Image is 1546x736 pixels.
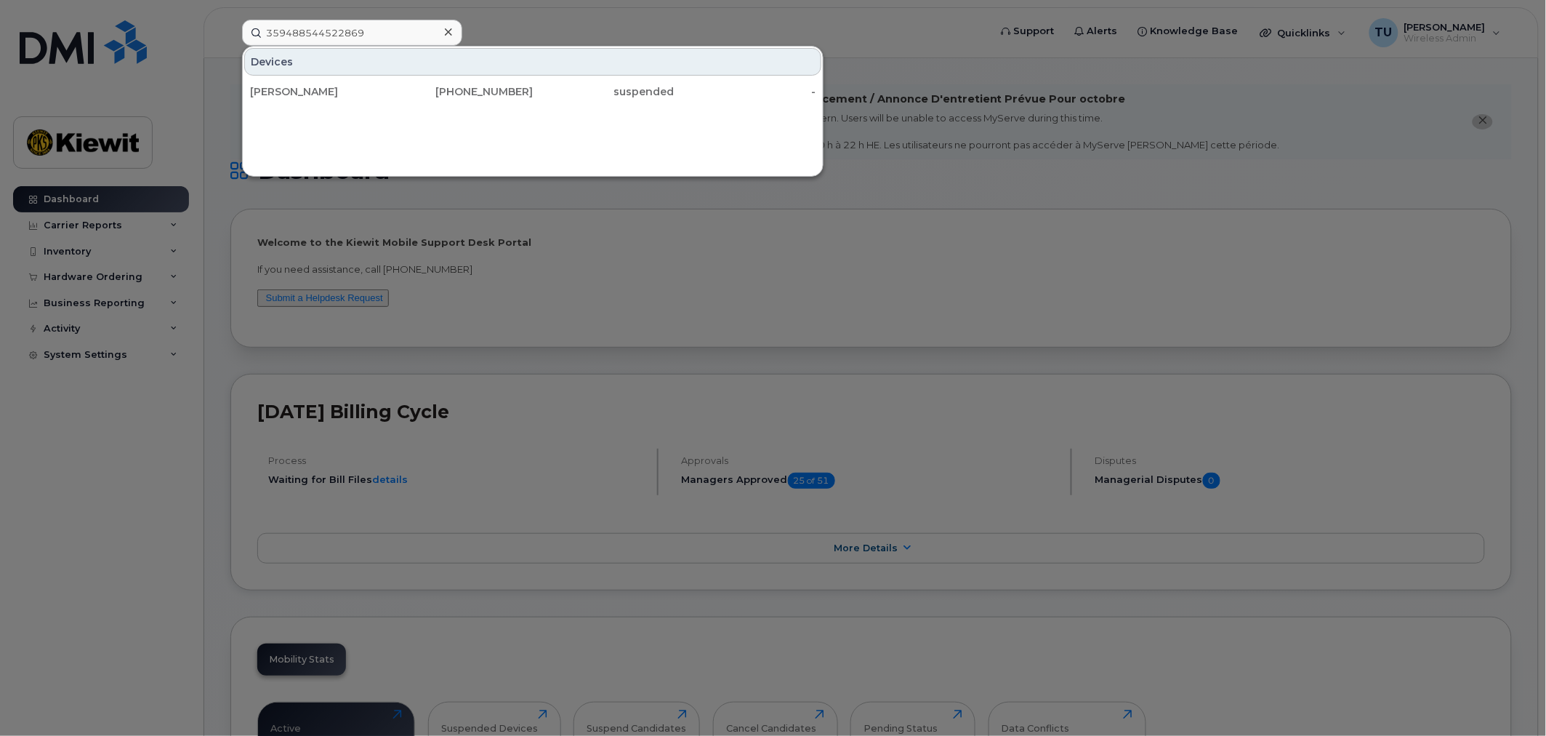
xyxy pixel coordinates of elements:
[675,84,816,99] div: -
[533,84,675,99] div: suspended
[1483,673,1535,725] iframe: Messenger Launcher
[244,79,821,105] a: [PERSON_NAME][PHONE_NUMBER]suspended-
[392,84,534,99] div: [PHONE_NUMBER]
[244,48,821,76] div: Devices
[250,84,392,99] div: [PERSON_NAME]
